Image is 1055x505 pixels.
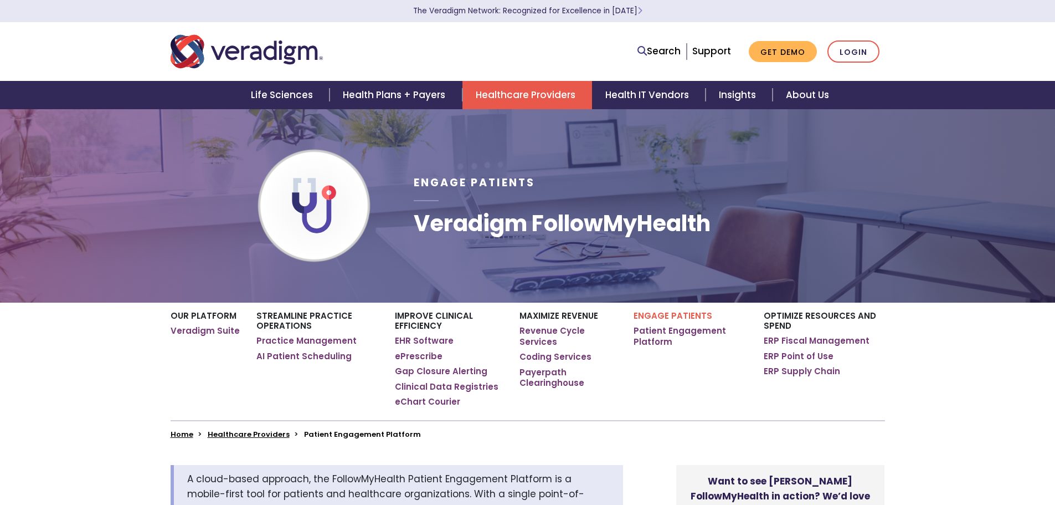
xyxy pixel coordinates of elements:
a: AI Patient Scheduling [256,351,352,362]
a: eChart Courier [395,396,460,407]
h1: Veradigm FollowMyHealth [414,210,711,237]
a: Healthcare Providers [462,81,592,109]
img: Veradigm logo [171,33,323,70]
a: Healthcare Providers [208,429,290,440]
a: ERP Point of Use [764,351,833,362]
a: Health Plans + Payers [330,81,462,109]
a: Coding Services [519,351,591,363]
a: Search [637,44,681,59]
a: Patient Engagement Platform [634,325,747,347]
a: ERP Fiscal Management [764,335,869,346]
span: Learn More [637,6,642,16]
a: Revenue Cycle Services [519,325,616,347]
a: The Veradigm Network: Recognized for Excellence in [DATE]Learn More [413,6,642,16]
a: Health IT Vendors [592,81,706,109]
a: ePrescribe [395,351,442,362]
a: About Us [773,81,842,109]
a: Gap Closure Alerting [395,366,487,377]
a: Home [171,429,193,440]
a: EHR Software [395,335,454,346]
a: Practice Management [256,335,357,346]
a: Payerpath Clearinghouse [519,367,616,389]
a: Login [827,40,879,63]
a: ERP Supply Chain [764,366,840,377]
a: Get Demo [749,41,817,63]
span: Engage Patients [414,175,535,190]
a: Support [692,44,731,58]
a: Insights [706,81,773,109]
a: Veradigm Suite [171,325,240,336]
a: Clinical Data Registries [395,381,498,392]
a: Life Sciences [238,81,330,109]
